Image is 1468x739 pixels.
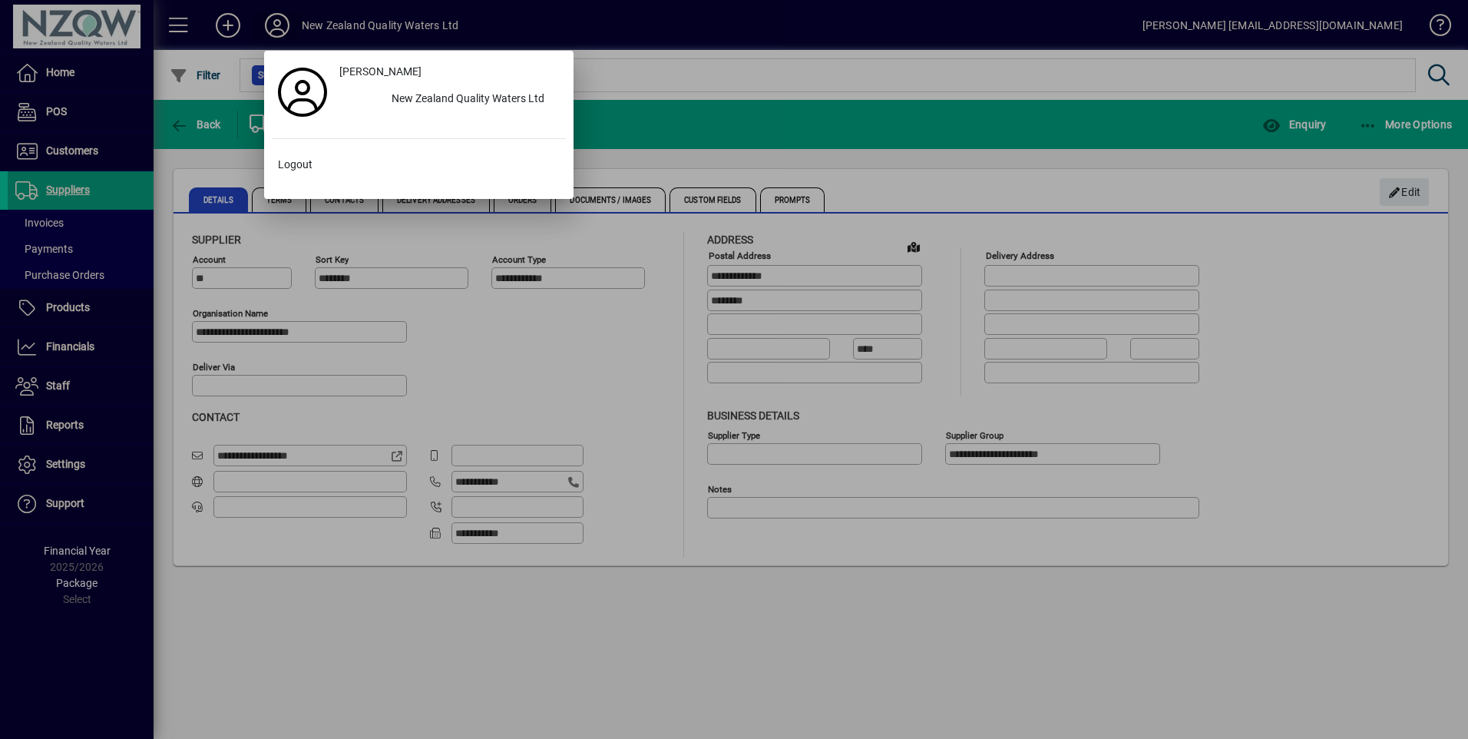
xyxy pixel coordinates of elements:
span: Logout [278,157,312,173]
button: New Zealand Quality Waters Ltd [333,86,566,114]
a: [PERSON_NAME] [333,58,566,86]
a: Profile [272,78,333,106]
span: [PERSON_NAME] [339,64,422,80]
div: New Zealand Quality Waters Ltd [379,86,566,114]
button: Logout [272,151,566,179]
